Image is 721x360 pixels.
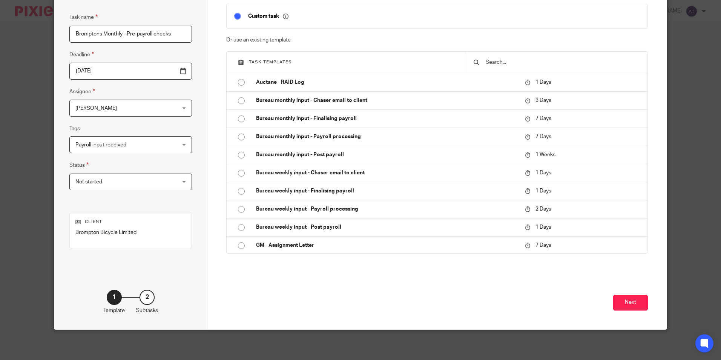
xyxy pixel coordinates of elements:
label: Status [69,161,89,169]
p: Bureau monthly input - Payroll processing [256,133,517,140]
span: Payroll input received [75,142,126,148]
input: Search... [485,58,640,66]
p: Auctane - RAID Log [256,78,517,86]
p: Bureau weekly input - Finalising payroll [256,187,517,195]
span: 1 Days [535,170,551,175]
p: Bureau weekly input - Post payroll [256,223,517,231]
p: Bureau monthly input - Chaser email to client [256,97,517,104]
div: 1 [107,290,122,305]
p: Bureau monthly input - Post payroll [256,151,517,158]
label: Task name [69,13,98,22]
p: Template [103,307,125,314]
div: 2 [140,290,155,305]
p: Bureau weekly input - Payroll processing [256,205,517,213]
span: [PERSON_NAME] [75,106,117,111]
span: 7 Days [535,243,551,248]
p: Bureau weekly input - Chaser email to client [256,169,517,177]
span: 1 Days [535,188,551,194]
p: Or use an existing template [226,36,647,44]
span: 1 Weeks [535,152,555,157]
label: Deadline [69,50,94,59]
p: GM - Assignment Letter [256,242,517,249]
p: Brompton Bicycle Limited [75,229,186,236]
label: Tags [69,125,80,132]
input: Use the arrow keys to pick a date [69,63,192,80]
span: 7 Days [535,116,551,121]
span: 1 Days [535,80,551,85]
span: 3 Days [535,98,551,103]
label: Assignee [69,87,95,96]
p: Custom task [248,13,288,20]
button: Next [613,295,648,311]
span: 1 Days [535,225,551,230]
span: Not started [75,179,102,185]
p: Subtasks [136,307,158,314]
p: Bureau monthly input - Finalising payroll [256,115,517,122]
input: Task name [69,26,192,43]
p: Client [75,219,186,225]
span: 7 Days [535,134,551,139]
span: Task templates [249,60,292,64]
span: 2 Days [535,206,551,212]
